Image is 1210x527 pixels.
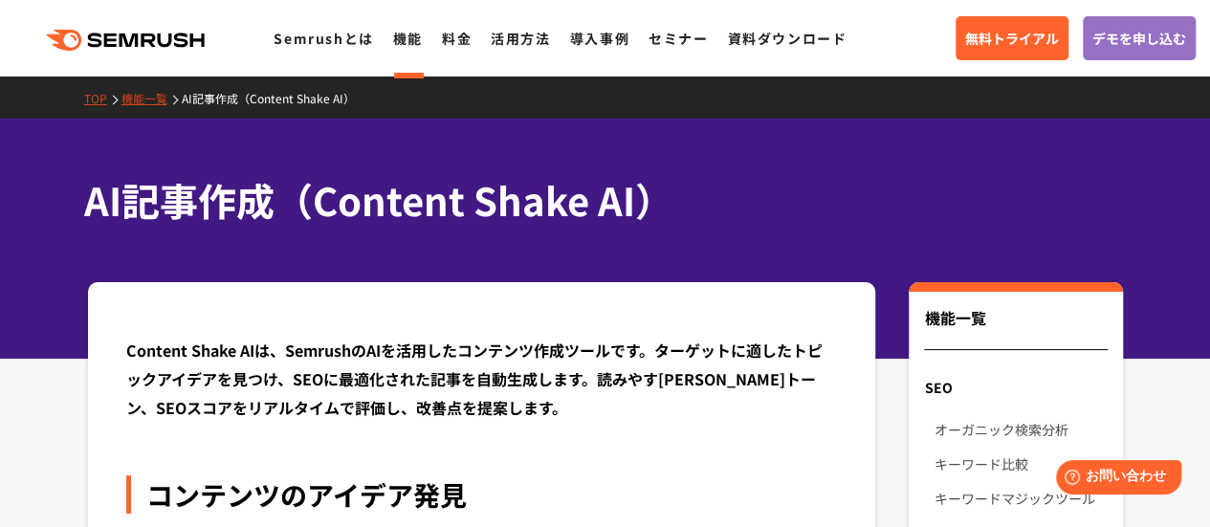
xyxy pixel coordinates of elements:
a: キーワードマジックツール [934,481,1107,516]
div: Content Shake AIは、SemrushのAIを活用したコンテンツ作成ツールです。ターゲットに適したトピックアイデアを見つけ、SEOに最適化された記事を自動生成します。読みやす[PER... [126,336,838,422]
div: SEO [909,370,1122,405]
a: 料金 [442,29,472,48]
a: 導入事例 [570,29,629,48]
h1: AI記事作成（Content Shake AI） [84,172,1108,229]
span: デモを申し込む [1092,28,1186,49]
a: AI記事作成（Content Shake AI） [182,90,369,106]
a: デモを申し込む [1083,16,1196,60]
a: 機能 [393,29,423,48]
a: キーワード比較 [934,447,1107,481]
div: 機能一覧 [924,306,1107,350]
span: 無料トライアル [965,28,1059,49]
a: 活用方法 [491,29,550,48]
a: セミナー [649,29,708,48]
a: TOP [84,90,121,106]
a: 資料ダウンロード [727,29,847,48]
a: オーガニック検索分析 [934,412,1107,447]
div: コンテンツのアイデア発見 [126,475,838,514]
iframe: Help widget launcher [1040,452,1189,506]
a: 無料トライアル [956,16,1068,60]
a: 機能一覧 [121,90,182,106]
a: Semrushとは [274,29,373,48]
